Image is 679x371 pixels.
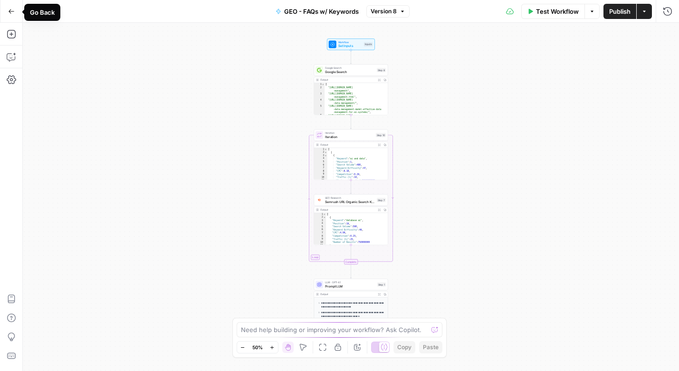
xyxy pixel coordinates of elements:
[314,105,325,114] div: 5
[397,343,411,352] span: Copy
[325,154,327,158] span: Toggle code folding, rows 3 through 12
[314,179,327,182] div: 11
[323,216,326,219] span: Toggle code folding, rows 2 through 11
[325,66,375,70] span: Google Search
[314,219,326,223] div: 3
[325,148,327,151] span: Toggle code folding, rows 1 through 1938
[344,259,358,264] div: Complete
[314,148,327,151] div: 1
[314,99,325,105] div: 4
[536,7,579,16] span: Test Workflow
[325,199,375,204] span: Semrush URL Organic Search Keywords
[350,264,352,278] g: Edge from step_10-iteration-end to step_1
[314,167,327,170] div: 7
[423,343,439,352] span: Paste
[325,196,375,200] span: SEO Research
[314,160,327,164] div: 5
[366,5,410,18] button: Version 8
[320,78,375,82] div: Output
[314,170,327,173] div: 8
[377,282,386,287] div: Step 1
[314,213,326,216] div: 1
[270,4,364,19] button: GEO - FAQs w/ Keywords
[338,40,362,44] span: Workflow
[314,83,325,86] div: 1
[314,216,326,219] div: 2
[252,343,263,351] span: 50%
[314,176,327,179] div: 10
[314,130,388,180] div: LoopIterationIterationStep 10Output[ [ { "Keyword":"ai and data", "Position":1, "Search Volume":4...
[521,4,584,19] button: Test Workflow
[314,65,388,115] div: Google SearchGoogle SearchStep 8Output[ "[URL][DOMAIN_NAME] -management", "[URL][DOMAIN_NAME] -ma...
[314,244,326,247] div: 11
[350,115,352,129] g: Edge from step_8 to step_10
[603,4,636,19] button: Publish
[314,173,327,176] div: 9
[377,198,386,202] div: Step 7
[314,38,388,50] div: WorkflowSet InputsInputs
[320,143,375,147] div: Output
[350,180,352,194] g: Edge from step_10 to step_7
[322,83,325,86] span: Toggle code folding, rows 1 through 10
[325,134,374,139] span: Iteration
[325,284,375,288] span: Prompt LLM
[314,235,326,238] div: 8
[314,238,326,241] div: 9
[338,44,362,48] span: Set Inputs
[314,154,327,158] div: 3
[314,232,326,235] div: 7
[314,225,326,229] div: 5
[314,93,325,99] div: 3
[325,151,327,154] span: Toggle code folding, rows 2 through 623
[317,198,322,202] img: ey5lt04xp3nqzrimtu8q5fsyor3u
[325,280,375,284] span: LLM · GPT-4.1
[30,8,55,17] div: Go Back
[320,208,375,212] div: Output
[325,69,375,74] span: Google Search
[376,133,386,137] div: Step 10
[377,68,386,72] div: Step 8
[314,164,327,167] div: 6
[350,50,352,64] g: Edge from start to step_8
[314,222,326,225] div: 4
[393,341,415,353] button: Copy
[314,86,325,93] div: 2
[314,259,388,264] div: Complete
[609,7,631,16] span: Publish
[323,213,326,216] span: Toggle code folding, rows 1 through 182
[364,42,373,46] div: Inputs
[314,151,327,154] div: 2
[314,157,327,160] div: 4
[325,131,374,135] span: Iteration
[314,241,326,244] div: 10
[314,228,326,232] div: 6
[284,7,359,16] span: GEO - FAQs w/ Keywords
[314,114,325,123] div: 6
[371,7,397,16] span: Version 8
[314,194,388,245] div: SEO ResearchSemrush URL Organic Search KeywordsStep 7Output[ { "Keyword":"database ai", "Position...
[419,341,442,353] button: Paste
[320,292,375,296] div: Output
